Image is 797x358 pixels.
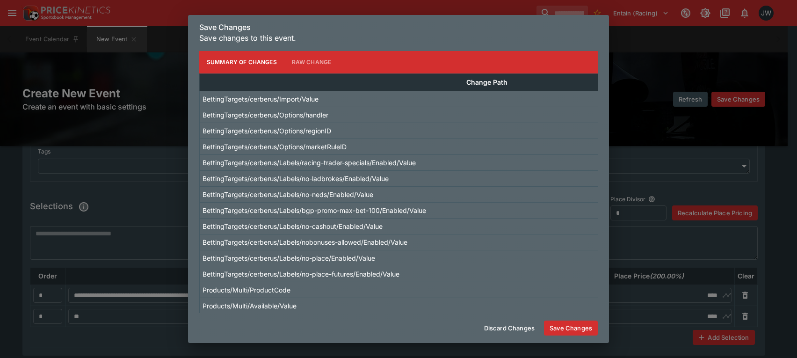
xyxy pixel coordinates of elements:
button: Save Changes [544,321,598,336]
p: BettingTargets/cerberus/Labels/no-ladbrokes/Enabled/Value [203,174,389,183]
p: BettingTargets/cerberus/Labels/nobonuses-allowed/Enabled/Value [203,237,407,247]
p: BettingTargets/cerberus/Labels/racing-trader-specials/Enabled/Value [203,158,416,168]
p: BettingTargets/cerberus/Labels/bgp-promo-max-bet-100/Enabled/Value [203,205,426,215]
button: Raw Change [284,51,339,73]
h6: Save Changes [199,22,598,32]
p: Save changes to this event. [199,32,598,44]
p: BettingTargets/cerberus/Labels/no-place-futures/Enabled/Value [203,269,399,279]
p: BettingTargets/cerberus/Options/regionID [203,126,331,136]
p: Products/Multi/ProductCode [203,285,290,295]
button: Summary of Changes [199,51,284,73]
p: BettingTargets/cerberus/Options/handler [203,110,328,120]
p: BettingTargets/cerberus/Labels/no-cashout/Enabled/Value [203,221,383,231]
p: BettingTargets/cerberus/Options/marketRuleID [203,142,347,152]
p: BettingTargets/cerberus/Labels/no-neds/Enabled/Value [203,190,373,199]
button: Discard Changes [478,321,540,336]
p: Products/Multi/Available/Value [203,301,297,311]
th: Change Path [200,73,774,91]
p: BettingTargets/cerberus/Labels/no-place/Enabled/Value [203,253,375,263]
p: BettingTargets/cerberus/Import/Value [203,94,319,104]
